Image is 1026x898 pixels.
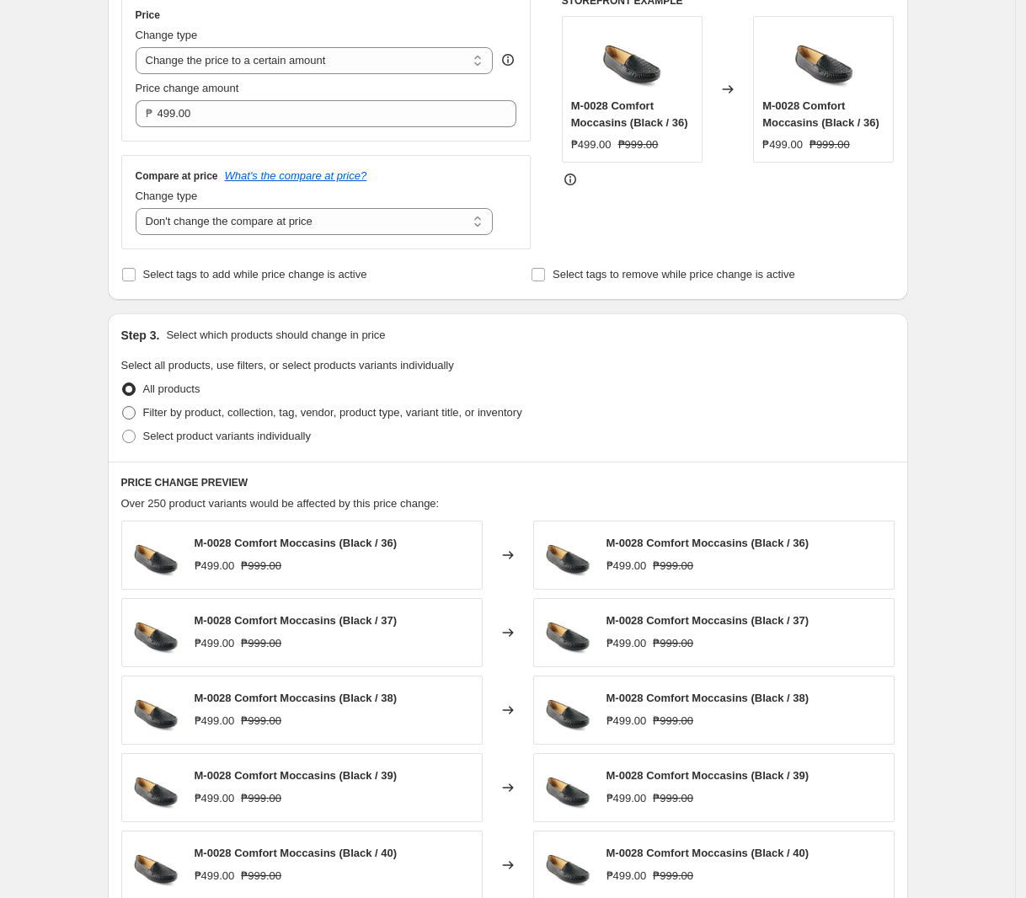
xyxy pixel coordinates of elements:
[762,136,803,153] div: ₱499.00
[136,8,160,22] h3: Price
[241,790,281,807] strike: ₱999.00
[607,558,647,575] div: ₱499.00
[553,268,795,281] span: Select tags to remove while price change is active
[542,607,593,658] img: M0028_Black_1_80x.jpg
[195,558,235,575] div: ₱499.00
[500,51,516,68] div: help
[653,868,693,885] strike: ₱999.00
[131,530,181,580] img: M0028_Black_1_80x.jpg
[607,868,647,885] div: ₱499.00
[146,107,152,120] span: ₱
[607,713,647,730] div: ₱499.00
[143,430,311,442] span: Select product variants individually
[121,359,454,371] span: Select all products, use filters, or select products variants individually
[653,713,693,730] strike: ₱999.00
[542,685,593,735] img: M0028_Black_1_80x.jpg
[131,685,181,735] img: M0028_Black_1_80x.jpg
[241,558,281,575] strike: ₱999.00
[136,82,239,94] span: Price change amount
[241,713,281,730] strike: ₱999.00
[607,537,810,549] span: M-0028 Comfort Moccasins (Black / 36)
[542,530,593,580] img: M0028_Black_1_80x.jpg
[653,635,693,652] strike: ₱999.00
[131,840,181,890] img: M0028_Black_1_80x.jpg
[195,537,398,549] span: M-0028 Comfort Moccasins (Black / 36)
[121,327,160,344] h2: Step 3.
[143,406,522,419] span: Filter by product, collection, tag, vendor, product type, variant title, or inventory
[762,99,879,129] span: M-0028 Comfort Moccasins (Black / 36)
[136,190,198,202] span: Change type
[143,382,200,395] span: All products
[136,29,198,41] span: Change type
[131,607,181,658] img: M0028_Black_1_80x.jpg
[607,790,647,807] div: ₱499.00
[195,847,398,859] span: M-0028 Comfort Moccasins (Black / 40)
[195,790,235,807] div: ₱499.00
[195,713,235,730] div: ₱499.00
[607,847,810,859] span: M-0028 Comfort Moccasins (Black / 40)
[790,25,858,93] img: M0028_Black_1_80x.jpg
[241,868,281,885] strike: ₱999.00
[158,100,492,127] input: 80.00
[131,762,181,813] img: M0028_Black_1_80x.jpg
[607,614,810,627] span: M-0028 Comfort Moccasins (Black / 37)
[598,25,665,93] img: M0028_Black_1_80x.jpg
[607,692,810,704] span: M-0028 Comfort Moccasins (Black / 38)
[607,635,647,652] div: ₱499.00
[195,769,398,782] span: M-0028 Comfort Moccasins (Black / 39)
[195,692,398,704] span: M-0028 Comfort Moccasins (Black / 38)
[195,635,235,652] div: ₱499.00
[225,169,367,182] button: What's the compare at price?
[571,99,688,129] span: M-0028 Comfort Moccasins (Black / 36)
[542,840,593,890] img: M0028_Black_1_80x.jpg
[195,614,398,627] span: M-0028 Comfort Moccasins (Black / 37)
[143,268,367,281] span: Select tags to add while price change is active
[166,327,385,344] p: Select which products should change in price
[653,558,693,575] strike: ₱999.00
[810,136,850,153] strike: ₱999.00
[607,769,810,782] span: M-0028 Comfort Moccasins (Black / 39)
[571,136,612,153] div: ₱499.00
[653,790,693,807] strike: ₱999.00
[121,476,895,489] h6: PRICE CHANGE PREVIEW
[542,762,593,813] img: M0028_Black_1_80x.jpg
[618,136,659,153] strike: ₱999.00
[195,868,235,885] div: ₱499.00
[136,169,218,183] h3: Compare at price
[241,635,281,652] strike: ₱999.00
[121,497,440,510] span: Over 250 product variants would be affected by this price change:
